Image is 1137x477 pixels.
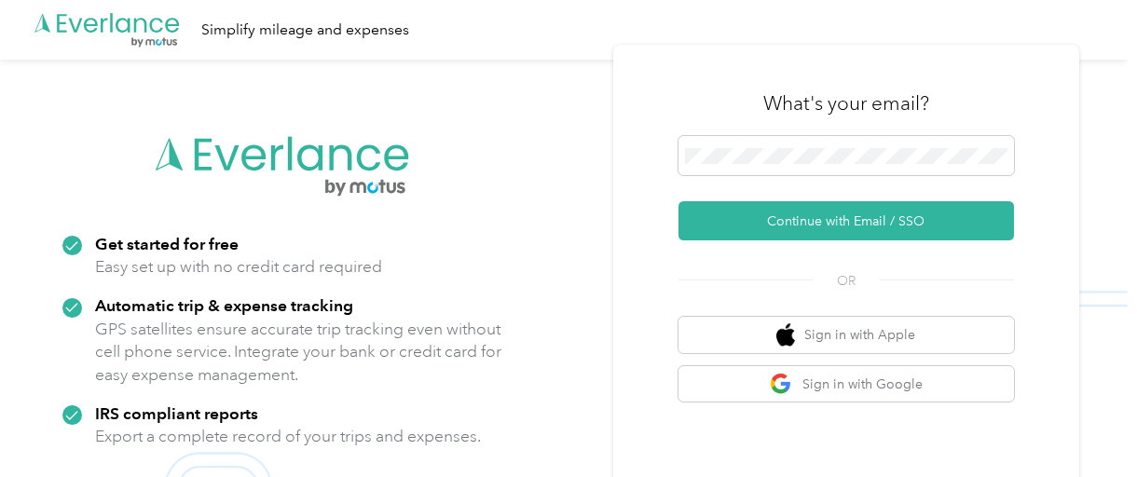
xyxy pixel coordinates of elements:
p: GPS satellites ensure accurate trip tracking even without cell phone service. Integrate your bank... [95,318,502,387]
img: apple logo [776,323,795,347]
button: google logoSign in with Google [678,366,1014,402]
span: OR [814,271,879,291]
strong: IRS compliant reports [95,403,258,423]
strong: Get started for free [95,234,239,253]
p: Export a complete record of your trips and expenses. [95,425,481,448]
p: Easy set up with no credit card required [95,255,382,279]
img: google logo [770,373,793,396]
div: Simplify mileage and expenses [201,19,409,42]
button: Continue with Email / SSO [678,201,1014,240]
button: apple logoSign in with Apple [678,317,1014,353]
strong: Automatic trip & expense tracking [95,295,353,315]
h3: What's your email? [763,90,929,116]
